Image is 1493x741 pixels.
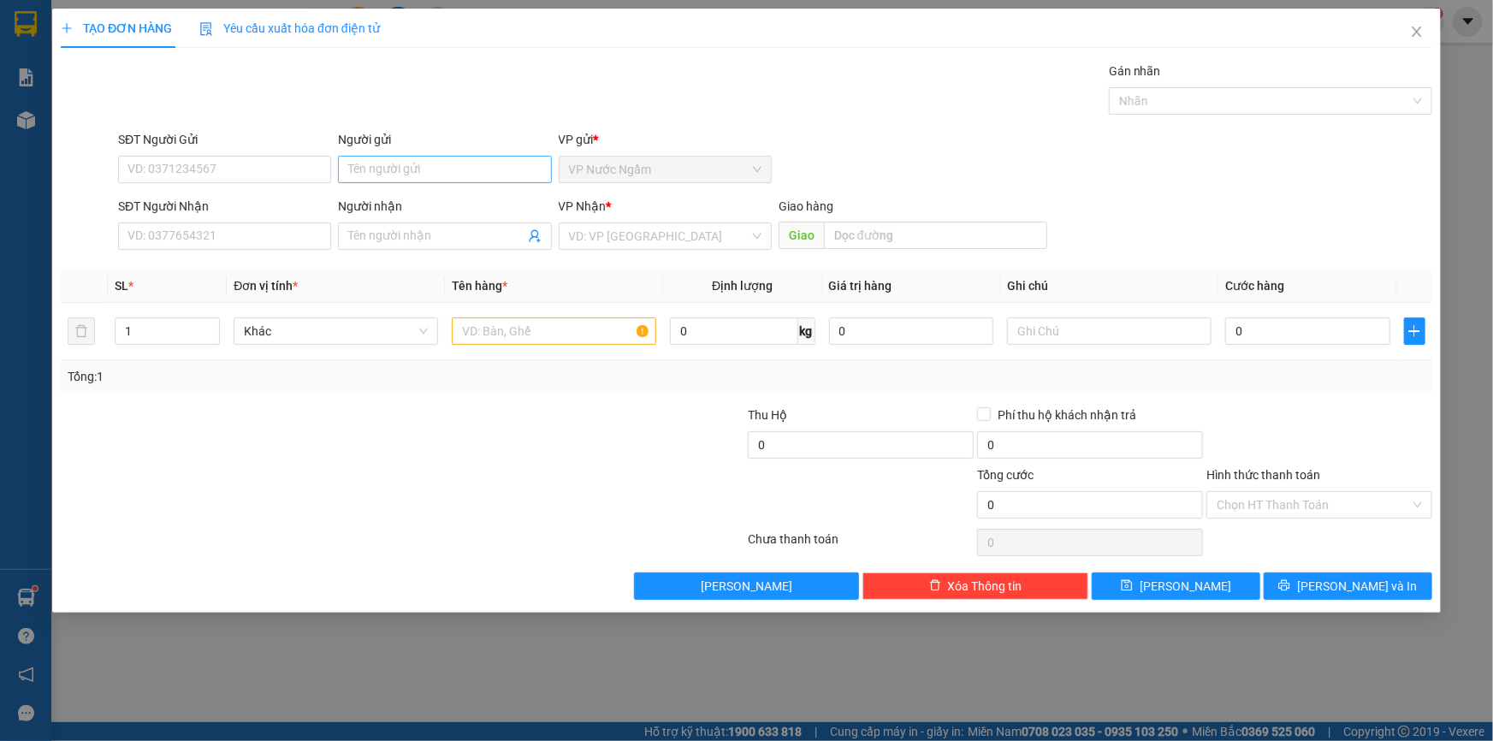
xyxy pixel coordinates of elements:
img: icon [199,22,213,36]
span: Thu Hộ [748,408,787,422]
span: close [1410,25,1424,39]
span: VP Nhận [559,199,607,213]
div: SĐT Người Nhận [118,197,331,216]
span: Giá trị hàng [829,279,892,293]
th: Ghi chú [1000,270,1218,303]
input: 0 [829,317,994,345]
button: printer[PERSON_NAME] và In [1264,572,1432,600]
span: [PERSON_NAME] [701,577,792,596]
span: [PERSON_NAME] [1140,577,1231,596]
span: Xóa Thông tin [948,577,1022,596]
button: Close [1393,9,1441,56]
b: Nhà xe Thiên Trung [68,14,154,117]
input: Ghi Chú [1007,317,1212,345]
div: Người nhận [338,197,551,216]
div: Tổng: 1 [68,367,577,386]
span: [PERSON_NAME] và In [1298,577,1418,596]
button: [PERSON_NAME] [634,572,860,600]
span: Giao [779,222,824,249]
span: Khác [244,318,428,344]
span: plus [61,22,73,34]
span: Phí thu hộ khách nhận trả [991,406,1143,424]
input: VD: Bàn, Ghế [452,317,656,345]
span: VP Nước Ngầm [569,157,761,182]
button: delete [68,317,95,345]
span: Đơn vị tính [234,279,298,293]
div: VP gửi [559,130,772,149]
span: delete [929,579,941,593]
div: Người gửi [338,130,551,149]
button: plus [1404,317,1425,345]
span: Tên hàng [452,279,507,293]
span: TẠO ĐƠN HÀNG [61,21,172,35]
button: save[PERSON_NAME] [1092,572,1260,600]
b: [DOMAIN_NAME] [228,14,413,42]
label: Hình thức thanh toán [1206,468,1320,482]
input: Dọc đường [824,222,1047,249]
span: Yêu cầu xuất hóa đơn điện tử [199,21,380,35]
span: Tổng cước [977,468,1034,482]
span: user-add [528,229,542,243]
img: logo.jpg [9,26,60,111]
div: SĐT Người Gửi [118,130,331,149]
span: printer [1279,579,1291,593]
span: Cước hàng [1225,279,1284,293]
span: kg [798,317,815,345]
span: plus [1405,324,1425,338]
button: deleteXóa Thông tin [862,572,1088,600]
h2: VP Nhận: Văn Phòng Đăk Nông [90,122,413,284]
div: Chưa thanh toán [747,530,976,560]
label: Gán nhãn [1109,64,1161,78]
span: Giao hàng [779,199,833,213]
span: Định lượng [712,279,773,293]
span: SL [115,279,128,293]
span: save [1121,579,1133,593]
h2: 4LZ96DTM [9,122,138,151]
